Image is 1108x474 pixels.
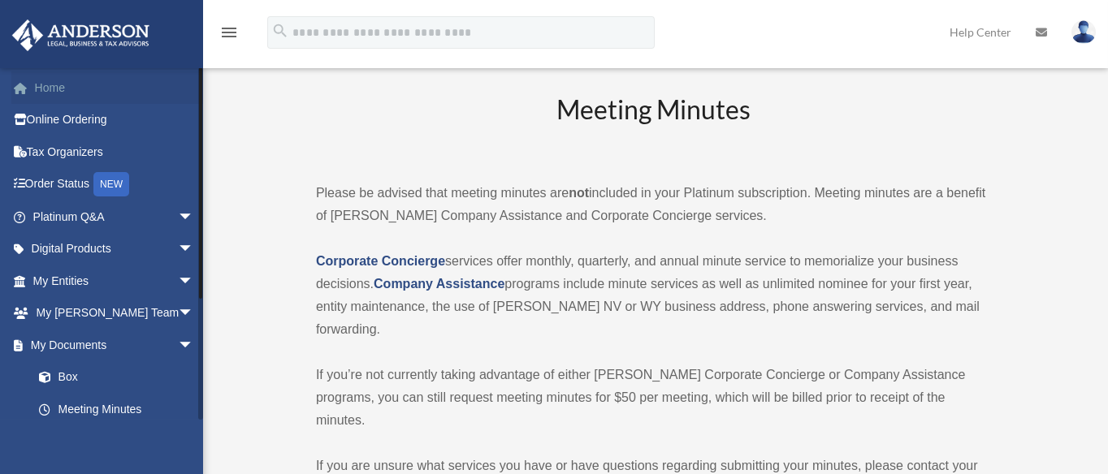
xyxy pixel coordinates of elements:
[178,265,210,298] span: arrow_drop_down
[11,104,219,136] a: Online Ordering
[7,19,154,51] img: Anderson Advisors Platinum Portal
[316,254,445,268] a: Corporate Concierge
[11,297,219,330] a: My [PERSON_NAME] Teamarrow_drop_down
[11,168,219,201] a: Order StatusNEW
[11,200,219,233] a: Platinum Q&Aarrow_drop_down
[316,92,991,159] h2: Meeting Minutes
[1071,20,1096,44] img: User Pic
[11,329,219,361] a: My Documentsarrow_drop_down
[569,186,589,200] strong: not
[271,22,289,40] i: search
[178,329,210,362] span: arrow_drop_down
[316,364,991,432] p: If you’re not currently taking advantage of either [PERSON_NAME] Corporate Concierge or Company A...
[316,182,991,227] p: Please be advised that meeting minutes are included in your Platinum subscription. Meeting minute...
[219,28,239,42] a: menu
[11,136,219,168] a: Tax Organizers
[178,200,210,234] span: arrow_drop_down
[11,71,219,104] a: Home
[219,23,239,42] i: menu
[11,233,219,265] a: Digital Productsarrow_drop_down
[23,361,219,394] a: Box
[23,393,210,425] a: Meeting Minutes
[374,277,504,291] a: Company Assistance
[178,297,210,330] span: arrow_drop_down
[178,233,210,266] span: arrow_drop_down
[93,172,129,196] div: NEW
[316,250,991,341] p: services offer monthly, quarterly, and annual minute service to memorialize your business decisio...
[11,265,219,297] a: My Entitiesarrow_drop_down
